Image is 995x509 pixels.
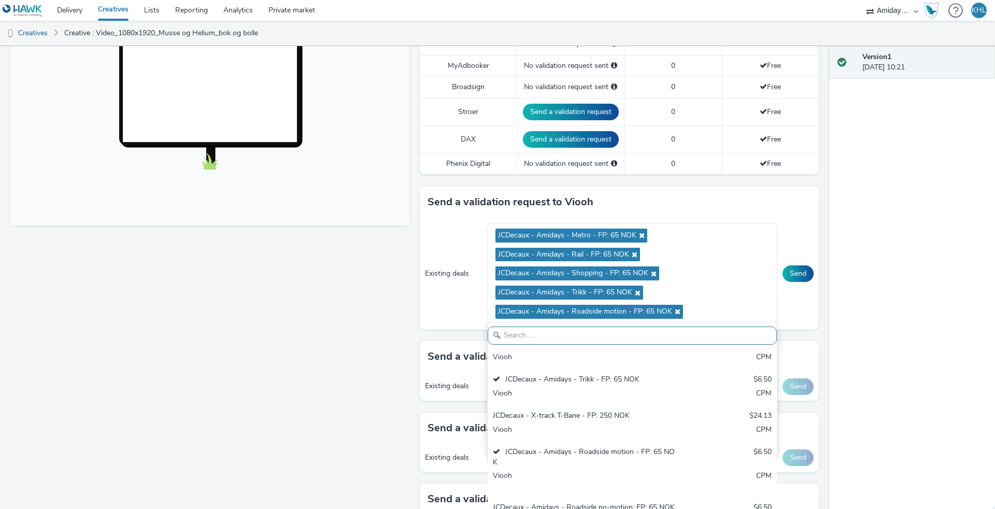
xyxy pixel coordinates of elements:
div: Please select a deal below and click on Send to send a validation request to Phenix Digital. [611,159,617,169]
td: Broadsign [420,77,517,98]
td: Stroer [420,98,517,125]
span: JCDecaux - Amidays - Trikk - FP: 65 NOK [498,288,632,297]
span: Free [760,134,781,144]
div: Existing deals [425,268,482,279]
img: Hawk Academy [923,2,939,19]
span: JCDecaux - Amidays - Metro - FP: 65 NOK [498,231,636,240]
div: JCDecaux - Amidays - Trikk - FP: 65 NOK [493,374,677,386]
strong: Version 1 [862,52,891,62]
a: Hawk Academy [923,2,943,19]
button: Send a validation request [523,104,619,120]
div: KHL [972,3,986,18]
span: JCDecaux - Amidays - Shopping - FP: 65 NOK [498,269,648,278]
h3: Send a validation request to Phenix Digital [428,491,632,507]
div: CPM [756,471,772,492]
span: 0 [671,134,675,144]
td: Phenix Digital [420,153,517,174]
span: JCDecaux - Amidays - Roadside motion - FP: 65 NOK [498,307,672,316]
span: Free [760,82,781,92]
input: Search...... [488,327,777,345]
h3: Send a validation request to Broadsign [428,349,615,364]
td: DAX [420,125,517,153]
span: Free [760,107,781,117]
span: 0 [671,159,675,168]
div: $6.50 [754,447,772,468]
div: No validation request sent [523,82,619,92]
div: Existing deals [425,381,482,391]
img: dooh [5,29,16,39]
div: $24.13 [749,411,772,422]
div: [DATE] 10:21 [862,52,987,73]
div: Viooh [493,388,677,400]
div: Existing deals [425,453,482,463]
h3: Send a validation request to Viooh [428,194,593,210]
div: JCDecaux - Amidays - Roadside motion - FP: 65 NOK [493,447,677,468]
div: CPM [756,352,772,364]
div: Viooh [493,471,677,492]
h3: Send a validation request to MyAdbooker [428,420,628,436]
span: 0 [671,82,675,92]
a: Creative : Video_1080x1920_Musse og Helium_bok og bolle [59,21,263,46]
button: Send a validation request [523,131,619,148]
span: Free [760,159,781,168]
td: MyAdbooker [420,55,517,76]
div: $6.50 [754,374,772,386]
button: Send [783,449,814,466]
button: Send [783,265,814,282]
div: CPM [756,425,772,436]
div: Viooh [493,352,677,364]
span: 0 [671,61,675,70]
div: No validation request sent [523,159,619,169]
span: Free [760,61,781,70]
span: 0 [671,107,675,117]
button: Send [783,378,814,395]
div: Please select a deal below and click on Send to send a validation request to Broadsign. [611,82,617,92]
div: No validation request sent [523,61,619,71]
div: CPM [756,388,772,400]
div: Please select a deal below and click on Send to send a validation request to MyAdbooker. [611,61,617,71]
span: JCDecaux - Amidays - Rail - FP: 65 NOK [498,250,629,259]
div: Viooh [493,425,677,436]
div: JCDecaux - X-track T-Bane - FP: 250 NOK [493,411,677,422]
img: undefined Logo [3,4,42,17]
